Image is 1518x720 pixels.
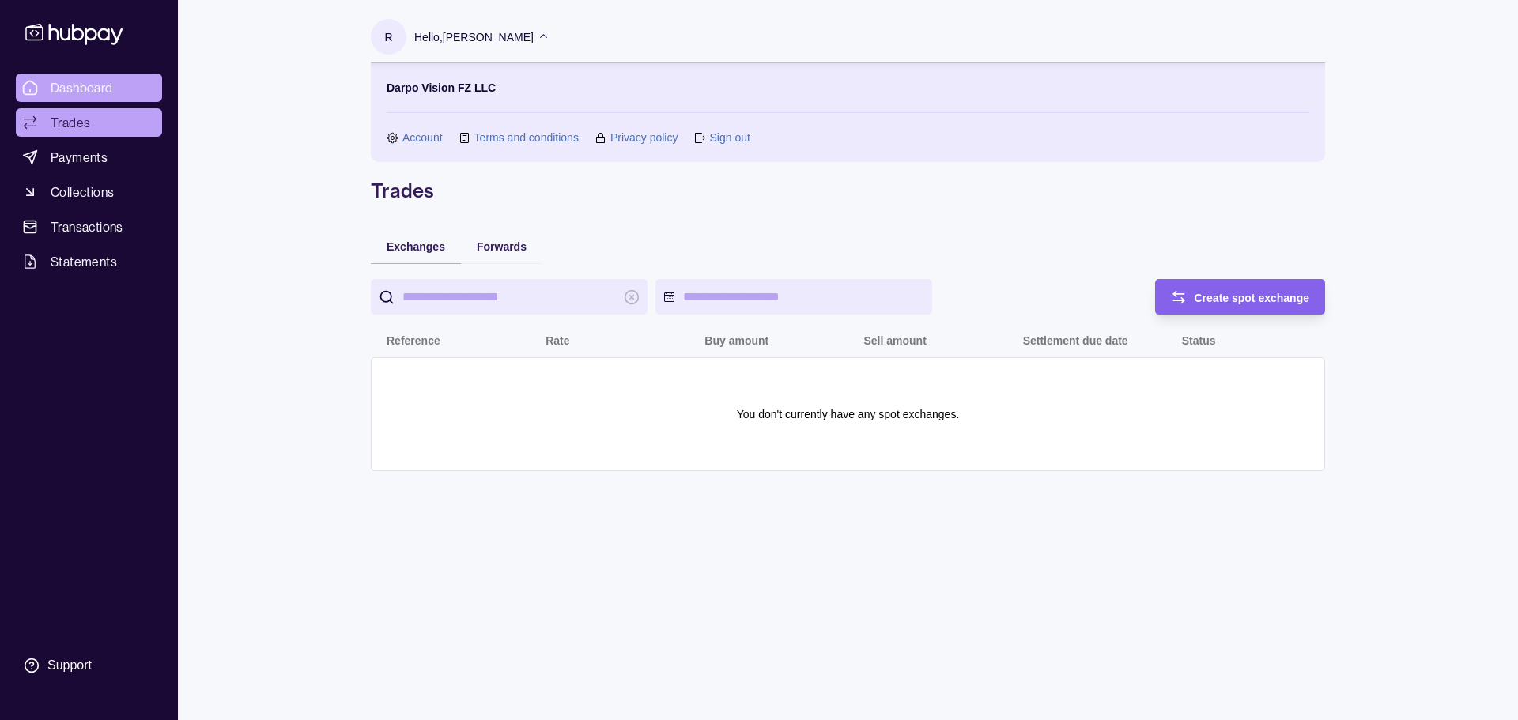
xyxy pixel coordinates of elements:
[16,108,162,137] a: Trades
[16,247,162,276] a: Statements
[51,148,108,167] span: Payments
[51,252,117,271] span: Statements
[16,649,162,682] a: Support
[51,217,123,236] span: Transactions
[402,129,443,146] a: Account
[863,334,926,347] p: Sell amount
[384,28,392,46] p: R
[1155,279,1326,315] button: Create spot exchange
[387,79,496,96] p: Darpo Vision FZ LLC
[709,129,750,146] a: Sign out
[546,334,569,347] p: Rate
[387,334,440,347] p: Reference
[387,240,445,253] span: Exchanges
[477,240,527,253] span: Forwards
[51,113,90,132] span: Trades
[47,657,92,674] div: Support
[16,143,162,172] a: Payments
[371,178,1325,203] h1: Trades
[51,78,113,97] span: Dashboard
[1195,292,1310,304] span: Create spot exchange
[16,213,162,241] a: Transactions
[1182,334,1216,347] p: Status
[610,129,678,146] a: Privacy policy
[402,279,616,315] input: search
[704,334,768,347] p: Buy amount
[16,178,162,206] a: Collections
[414,28,534,46] p: Hello, [PERSON_NAME]
[1023,334,1128,347] p: Settlement due date
[51,183,114,202] span: Collections
[737,405,960,423] p: You don't currently have any spot exchanges.
[16,74,162,102] a: Dashboard
[474,129,579,146] a: Terms and conditions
